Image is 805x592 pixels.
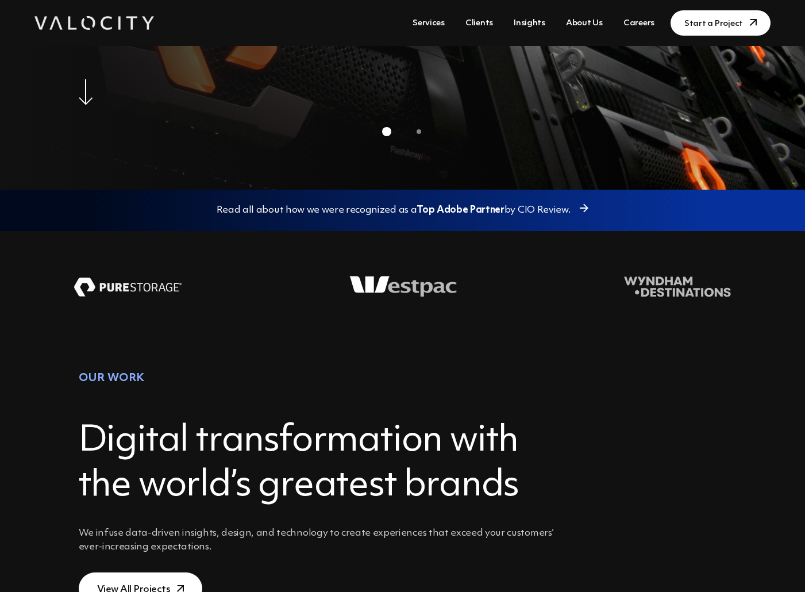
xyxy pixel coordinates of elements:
[671,10,771,36] a: Start a Project
[461,13,498,34] a: Clients
[79,352,554,405] div: Our Work
[79,526,554,554] p: We infuse data-driven insights, design, and technology to create experiences that exceed your cus...
[79,418,554,508] h2: Digital transformation with the world’s greatest brands
[79,190,727,231] a: Read all about how we were recognized as aTop Adobe Partnerby CIO Review.
[561,13,607,34] a: About Us
[509,13,550,34] a: Insights
[417,205,504,215] strong: Top Adobe Partner
[408,13,449,34] a: Services
[34,16,154,30] img: Valocity Digital
[217,203,571,217] p: Read all about how we were recognized as a by CIO Review.
[619,13,659,34] a: Careers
